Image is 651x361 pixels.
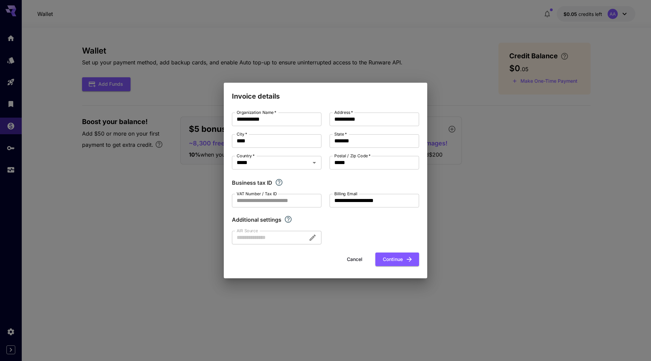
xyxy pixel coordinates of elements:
[237,191,277,197] label: VAT Number / Tax ID
[310,158,319,167] button: Open
[232,179,272,187] p: Business tax ID
[334,131,347,137] label: State
[339,253,370,266] button: Cancel
[237,153,255,159] label: Country
[237,131,247,137] label: City
[237,109,276,115] label: Organization Name
[232,216,281,224] p: Additional settings
[284,215,292,223] svg: Explore additional customization settings
[334,191,357,197] label: Billing Email
[224,83,427,102] h2: Invoice details
[375,253,419,266] button: Continue
[237,228,258,234] label: AIR Source
[334,109,353,115] label: Address
[334,153,371,159] label: Postal / Zip Code
[275,178,283,186] svg: If you are a business tax registrant, please enter your business tax ID here.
